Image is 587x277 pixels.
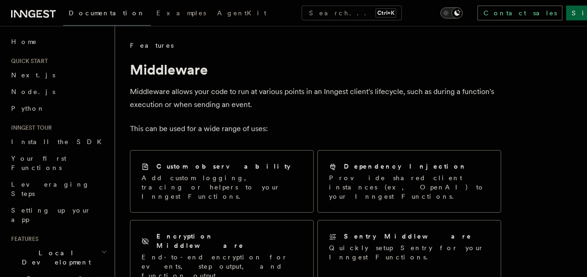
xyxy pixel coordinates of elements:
[11,181,90,197] span: Leveraging Steps
[477,6,562,20] a: Contact sales
[317,150,501,213] a: Dependency InjectionProvide shared client instances (ex, OpenAI) to your Inngest Functions.
[11,71,55,79] span: Next.js
[130,122,501,135] p: This can be used for a wide range of uses:
[344,162,467,171] h2: Dependency Injection
[7,124,52,132] span: Inngest tour
[7,100,109,117] a: Python
[151,3,212,25] a: Examples
[7,248,101,267] span: Local Development
[156,162,290,171] h2: Custom observability
[156,9,206,17] span: Examples
[11,207,91,223] span: Setting up your app
[440,7,463,19] button: Toggle dark mode
[7,133,109,150] a: Install the SDK
[130,61,501,78] h1: Middleware
[217,9,266,17] span: AgentKit
[63,3,151,26] a: Documentation
[11,88,55,95] span: Node.js
[130,85,501,111] p: Middleware allows your code to run at various points in an Inngest client's lifecycle, such as du...
[7,57,48,65] span: Quick start
[7,67,109,83] a: Next.js
[7,245,109,271] button: Local Development
[7,33,109,50] a: Home
[130,41,174,50] span: Features
[11,37,37,46] span: Home
[11,138,107,145] span: Install the SDK
[302,6,402,20] button: Search...Ctrl+K
[11,155,66,171] span: Your first Functions
[7,202,109,228] a: Setting up your app
[11,105,45,112] span: Python
[69,9,145,17] span: Documentation
[7,235,39,243] span: Features
[7,176,109,202] a: Leveraging Steps
[7,83,109,100] a: Node.js
[212,3,272,25] a: AgentKit
[156,232,302,250] h2: Encryption Middleware
[7,150,109,176] a: Your first Functions
[142,173,302,201] p: Add custom logging, tracing or helpers to your Inngest Functions.
[329,243,490,262] p: Quickly setup Sentry for your Inngest Functions.
[130,150,314,213] a: Custom observabilityAdd custom logging, tracing or helpers to your Inngest Functions.
[329,173,490,201] p: Provide shared client instances (ex, OpenAI) to your Inngest Functions.
[344,232,472,241] h2: Sentry Middleware
[375,8,396,18] kbd: Ctrl+K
